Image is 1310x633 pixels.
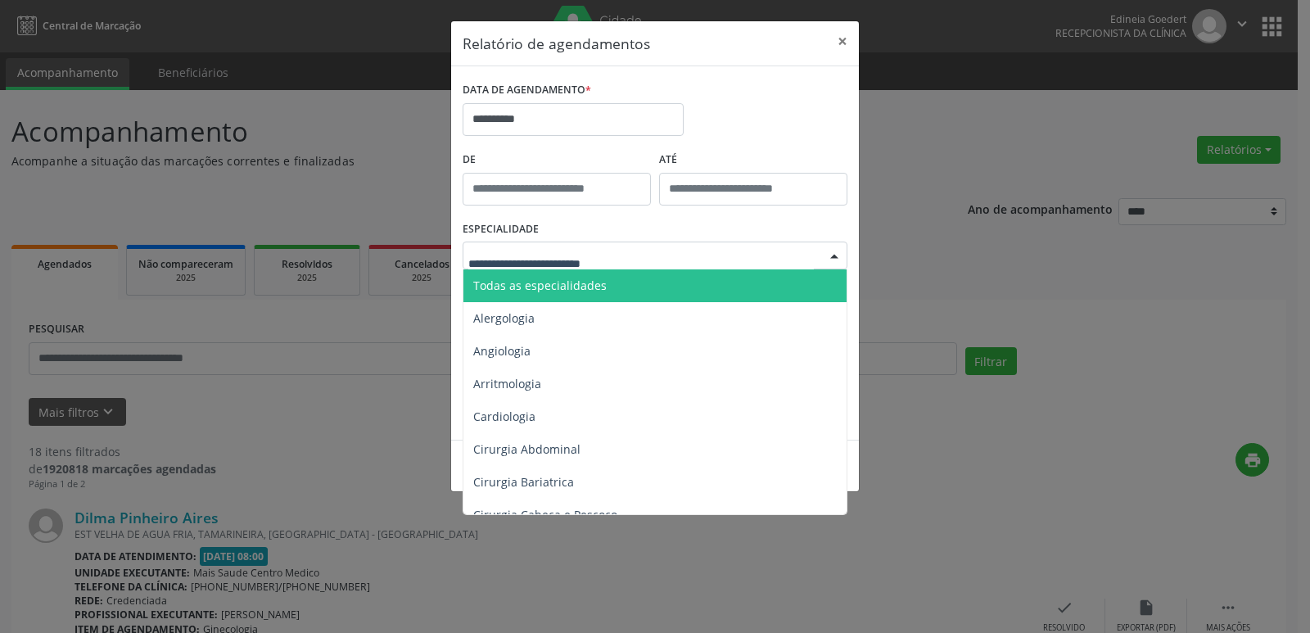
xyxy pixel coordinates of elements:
span: Cirurgia Bariatrica [473,474,574,490]
span: Cirurgia Cabeça e Pescoço [473,507,617,522]
button: Close [826,21,859,61]
label: ATÉ [659,147,847,173]
label: ESPECIALIDADE [463,217,539,242]
span: Arritmologia [473,376,541,391]
label: De [463,147,651,173]
h5: Relatório de agendamentos [463,33,650,54]
span: Cirurgia Abdominal [473,441,580,457]
label: DATA DE AGENDAMENTO [463,78,591,103]
span: Cardiologia [473,409,535,424]
span: Angiologia [473,343,531,359]
span: Todas as especialidades [473,278,607,293]
span: Alergologia [473,310,535,326]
